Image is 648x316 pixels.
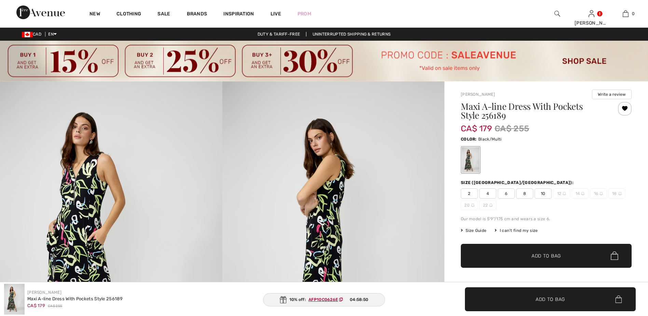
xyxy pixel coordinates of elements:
img: ring-m.svg [489,203,493,207]
div: [PERSON_NAME] [575,19,608,27]
img: ring-m.svg [471,203,474,207]
img: ring-m.svg [599,192,603,195]
button: Add to Bag [461,244,632,268]
div: Size ([GEOGRAPHIC_DATA]/[GEOGRAPHIC_DATA]): [461,180,575,186]
img: Gift.svg [280,296,287,303]
img: ring-m.svg [618,192,622,195]
img: 1ère Avenue [16,5,65,19]
a: [PERSON_NAME] [461,92,495,97]
span: Add to Bag [536,295,565,303]
span: CA$ 255 [495,122,529,135]
h1: Maxi A-line Dress With Pockets Style 256189 [461,102,603,120]
img: Canadian Dollar [22,32,33,37]
span: CA$ 179 [461,117,492,133]
span: 16 [590,188,607,199]
span: 4 [479,188,496,199]
button: Add to Bag [465,287,636,311]
span: 14 [571,188,589,199]
span: EN [48,32,57,37]
span: 6 [498,188,515,199]
img: Bag.svg [615,295,622,303]
a: Sale [157,11,170,18]
span: CA$ 255 [48,304,62,309]
ins: AFP10C0626E [308,297,338,302]
img: ring-m.svg [563,192,566,195]
span: 8 [516,188,533,199]
button: Write a review [592,90,632,99]
a: Sign In [589,10,594,17]
div: 10% off: [263,293,385,306]
span: 12 [553,188,570,199]
span: Color: [461,137,477,142]
a: 0 [609,10,642,18]
div: Maxi A-line Dress With Pockets Style 256189 [27,295,123,302]
span: Add to Bag [532,252,561,259]
img: Bag.svg [611,251,618,260]
span: 18 [608,188,625,199]
div: Black/Multi [462,147,480,173]
span: 2 [461,188,478,199]
a: Prom [298,10,311,17]
span: Black/Multi [478,137,501,142]
a: Clothing [116,11,141,18]
span: Size Guide [461,227,486,234]
img: My Bag [623,10,629,18]
a: New [89,11,100,18]
img: ring-m.svg [581,192,584,195]
span: 0 [632,11,635,17]
span: CA$ 179 [27,303,45,308]
span: CAD [22,32,44,37]
img: search the website [554,10,560,18]
div: I can't find my size [495,227,538,234]
img: Maxi A-Line Dress with Pockets Style 256189 [4,284,25,315]
span: 04:58:50 [350,297,368,303]
span: 10 [535,188,552,199]
img: My Info [589,10,594,18]
span: Inspiration [223,11,254,18]
a: Brands [187,11,207,18]
a: Live [271,10,281,17]
a: [PERSON_NAME] [27,290,61,295]
div: Our model is 5'9"/175 cm and wears a size 6. [461,216,632,222]
span: 20 [461,200,478,210]
span: 22 [479,200,496,210]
